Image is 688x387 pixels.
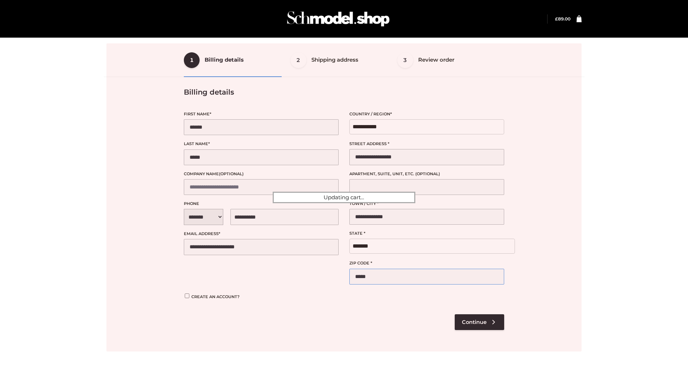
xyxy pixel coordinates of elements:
bdi: 89.00 [555,16,570,21]
div: Updating cart... [273,192,415,203]
img: Schmodel Admin 964 [285,5,392,33]
a: £89.00 [555,16,570,21]
span: £ [555,16,558,21]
